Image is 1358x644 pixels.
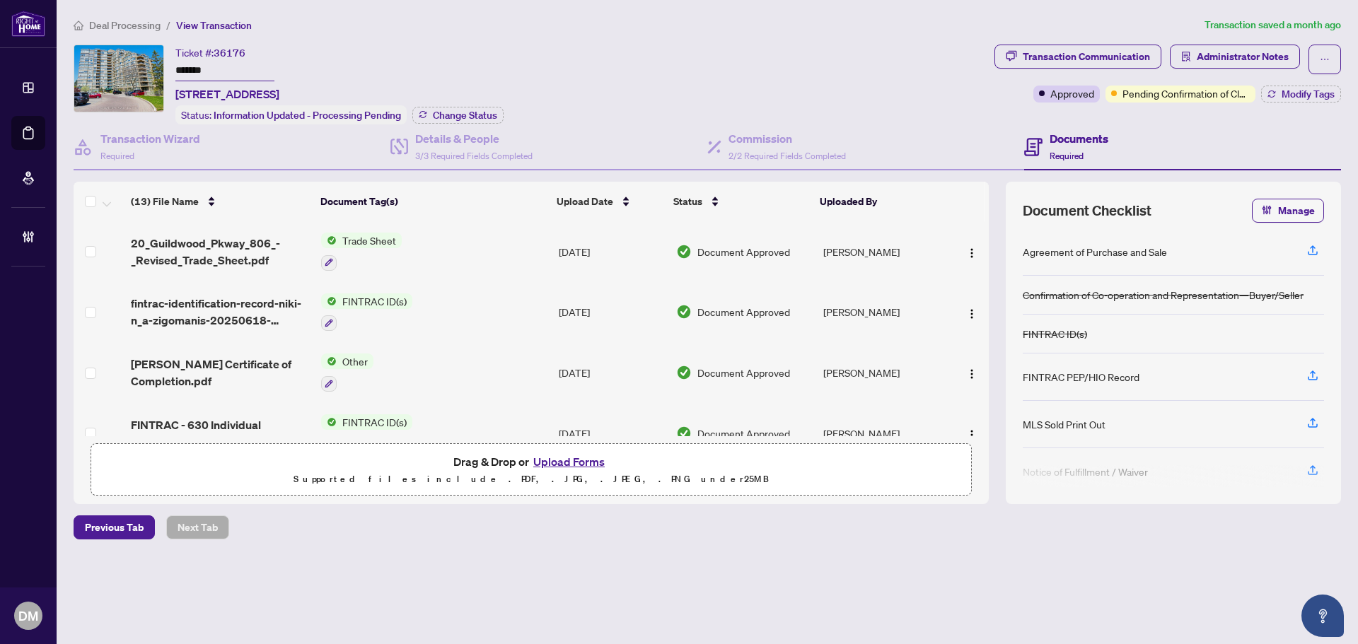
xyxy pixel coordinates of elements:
img: Logo [966,368,977,380]
td: [PERSON_NAME] [818,342,947,403]
div: MLS Sold Print Out [1023,416,1105,432]
span: DM [18,606,38,626]
h4: Details & People [415,130,533,147]
span: FINTRAC - 630 Individual Identification Record A - PropTx-OREA_[DATE] 12_48_36.pdf [131,416,310,450]
span: Trade Sheet [337,233,402,248]
img: Logo [966,247,977,259]
img: Logo [966,308,977,320]
img: Status Icon [321,353,337,369]
button: Logo [961,361,983,384]
div: Notice of Fulfillment / Waiver [1023,464,1148,479]
img: Document Status [676,244,692,259]
div: Transaction Communication [1023,45,1150,68]
img: Document Status [676,426,692,441]
img: Logo [966,429,977,440]
span: Information Updated - Processing Pending [214,109,401,122]
td: [DATE] [553,403,671,464]
span: (13) File Name [131,194,199,209]
span: Administrator Notes [1197,45,1289,68]
button: Open asap [1301,595,1344,637]
span: Modify Tags [1282,89,1335,99]
td: [DATE] [553,221,671,282]
span: Approved [1050,86,1094,101]
th: Uploaded By [814,182,943,221]
span: Deal Processing [89,19,161,32]
span: Document Approved [697,426,790,441]
span: 36176 [214,47,245,59]
img: Status Icon [321,293,337,309]
h4: Documents [1050,130,1108,147]
span: Document Checklist [1023,201,1151,221]
th: Upload Date [551,182,668,221]
td: [DATE] [553,342,671,403]
img: Status Icon [321,414,337,430]
div: FINTRAC ID(s) [1023,326,1087,341]
div: Status: [175,105,407,124]
th: Status [668,182,814,221]
span: Pending Confirmation of Closing [1122,86,1250,101]
span: [STREET_ADDRESS] [175,86,279,103]
td: [PERSON_NAME] [818,221,947,282]
th: Document Tag(s) [315,182,552,221]
td: [PERSON_NAME] [818,403,947,464]
span: ellipsis [1320,54,1330,64]
div: Ticket #: [175,45,245,61]
span: Required [1050,151,1084,161]
button: Previous Tab [74,515,155,539]
span: Other [337,353,373,369]
span: Document Approved [697,244,790,259]
div: Agreement of Purchase and Sale [1023,244,1167,259]
span: solution [1181,52,1191,62]
button: Status IconFINTRAC ID(s) [321,414,412,452]
button: Logo [961,300,983,323]
span: Upload Date [557,194,613,209]
span: [PERSON_NAME] Certificate of Completion.pdf [131,356,310,390]
span: Document Approved [697,365,790,380]
p: Supported files include .PDF, .JPG, .JPEG, .PNG under 25 MB [100,471,963,488]
span: Required [100,151,134,161]
div: FINTRAC PEP/HIO Record [1023,369,1139,385]
img: IMG-E12149138_1.jpg [74,45,163,112]
span: Change Status [433,110,497,120]
img: Status Icon [321,233,337,248]
li: / [166,17,170,33]
button: Logo [961,422,983,445]
h4: Commission [729,130,846,147]
button: Logo [961,240,983,263]
span: FINTRAC ID(s) [337,414,412,430]
span: 20_Guildwood_Pkway_806_-_Revised_Trade_Sheet.pdf [131,235,310,269]
span: 2/2 Required Fields Completed [729,151,846,161]
img: Document Status [676,304,692,320]
span: fintrac-identification-record-niki-n_a-zigomanis-20250618-114750.pdf [131,295,310,329]
td: [PERSON_NAME] [818,282,947,343]
button: Transaction Communication [994,45,1161,69]
button: Manage [1252,199,1324,223]
article: Transaction saved a month ago [1205,17,1341,33]
span: Manage [1278,199,1315,222]
span: View Transaction [176,19,252,32]
img: logo [11,11,45,37]
button: Status IconOther [321,353,373,392]
span: Drag & Drop orUpload FormsSupported files include .PDF, .JPG, .JPEG, .PNG under25MB [91,444,971,496]
button: Upload Forms [529,452,609,471]
div: Confirmation of Co-operation and Representation—Buyer/Seller [1023,287,1304,303]
span: Status [673,194,702,209]
button: Change Status [412,107,504,124]
button: Status IconFINTRAC ID(s) [321,293,412,332]
td: [DATE] [553,282,671,343]
span: Document Approved [697,304,790,320]
img: Document Status [676,365,692,380]
h4: Transaction Wizard [100,130,200,147]
button: Administrator Notes [1170,45,1300,69]
span: home [74,21,83,30]
button: Modify Tags [1261,86,1341,103]
th: (13) File Name [125,182,315,221]
span: FINTRAC ID(s) [337,293,412,309]
span: Previous Tab [85,516,144,539]
button: Next Tab [166,515,229,539]
span: 3/3 Required Fields Completed [415,151,533,161]
span: Drag & Drop or [453,452,609,471]
button: Status IconTrade Sheet [321,233,402,271]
